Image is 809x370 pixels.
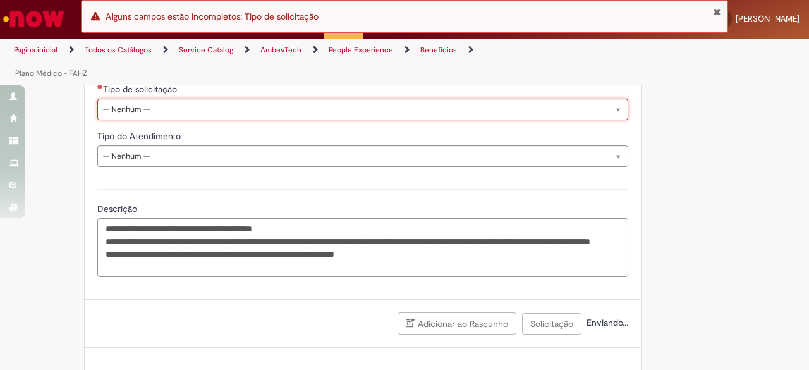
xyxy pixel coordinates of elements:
span: Descrição [97,203,140,214]
a: Benefícios [420,45,457,55]
textarea: Descrição [97,218,628,277]
a: Todos os Catálogos [85,45,152,55]
span: Necessários [97,84,103,89]
span: Enviando... [584,317,628,328]
button: Fechar Notificação [713,7,721,17]
a: Página inicial [14,45,58,55]
span: -- Nenhum -- [103,146,602,166]
span: [PERSON_NAME] [736,13,800,24]
a: Service Catalog [179,45,233,55]
ul: Trilhas de página [9,39,530,85]
a: People Experience [329,45,393,55]
a: Plano Médico - FAHZ [15,68,87,78]
span: Alguns campos estão incompletos: Tipo de solicitação [106,11,319,22]
span: Tipo de solicitação [103,83,179,95]
span: Tipo do Atendimento [97,130,183,142]
a: AmbevTech [260,45,301,55]
img: ServiceNow [1,6,66,32]
span: -- Nenhum -- [103,99,602,120]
